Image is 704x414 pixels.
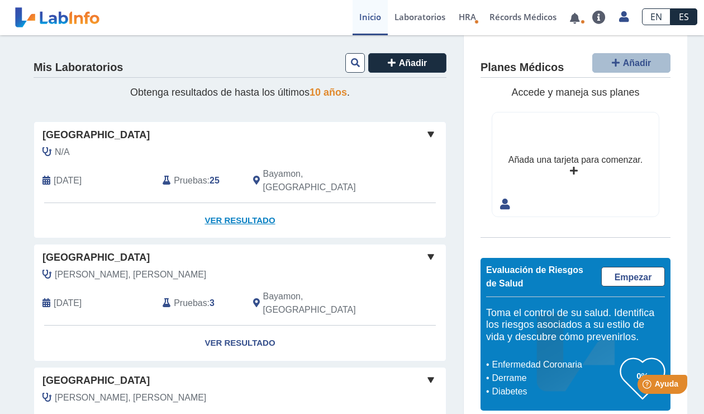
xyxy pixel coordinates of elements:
[34,326,446,361] a: Ver Resultado
[154,290,244,317] div: :
[42,128,150,143] span: [GEOGRAPHIC_DATA]
[34,203,446,238] a: Ver Resultado
[486,265,583,288] span: Evaluación de Riesgos de Salud
[174,297,207,310] span: Pruebas
[511,87,639,98] span: Accede y maneja sus planes
[34,61,123,74] h4: Mis Laboratorios
[54,297,82,310] span: 2025-08-09
[489,358,620,371] li: Enfermedad Coronaria
[174,174,207,187] span: Pruebas
[54,174,82,187] span: 2025-09-16
[670,8,697,25] a: ES
[481,61,564,74] h4: Planes Médicos
[130,87,350,98] span: Obtenga resultados de hasta los últimos .
[592,53,670,73] button: Añadir
[310,87,347,98] span: 10 años
[459,11,476,22] span: HRA
[55,391,206,404] span: Cabrera Rodriguez, Pilar
[210,176,220,185] b: 25
[623,58,651,68] span: Añadir
[210,298,215,308] b: 3
[605,370,692,402] iframe: Help widget launcher
[615,272,652,282] span: Empezar
[42,373,150,388] span: [GEOGRAPHIC_DATA]
[489,371,620,385] li: Derrame
[642,8,670,25] a: EN
[601,267,665,286] a: Empezar
[263,290,387,317] span: Bayamon, PR
[486,307,665,344] h5: Toma el control de su salud. Identifica los riesgos asociados a su estilo de vida y descubre cómo...
[489,385,620,398] li: Diabetes
[368,53,446,73] button: Añadir
[154,167,244,194] div: :
[42,250,150,265] span: [GEOGRAPHIC_DATA]
[399,58,427,68] span: Añadir
[263,167,387,194] span: Bayamon, PR
[55,268,206,281] span: Cabrera Rodriguez, Pilar
[508,153,643,167] div: Añada una tarjeta para comenzar.
[620,369,665,383] h3: 0%
[55,145,70,159] span: N/A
